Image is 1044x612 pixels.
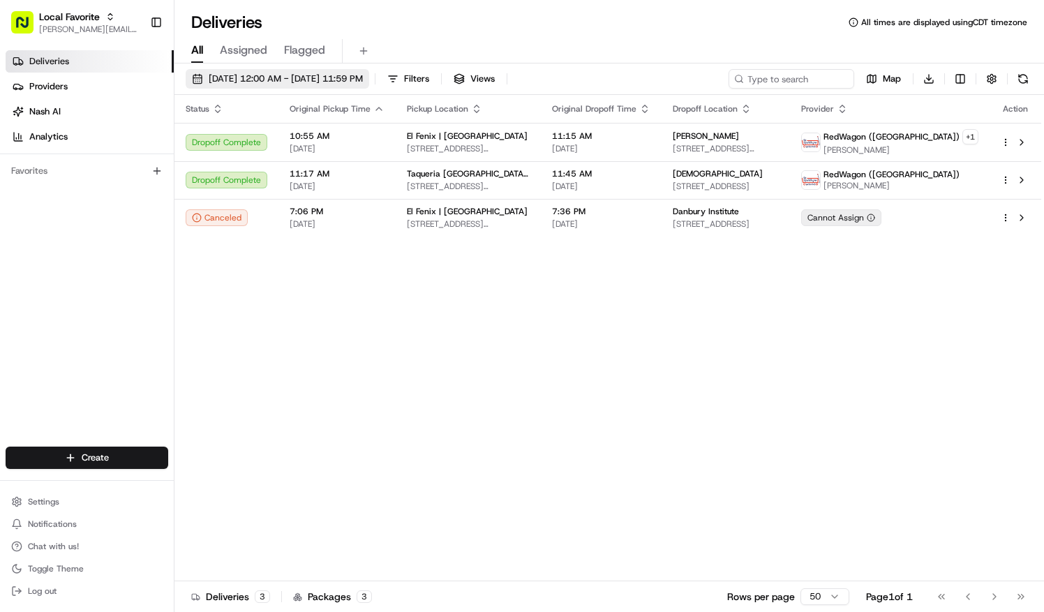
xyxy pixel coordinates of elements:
div: Page 1 of 1 [866,590,913,604]
span: Provider [801,103,834,114]
span: Original Pickup Time [290,103,371,114]
button: Local Favorite [39,10,100,24]
span: [DATE] [552,181,650,192]
div: 3 [255,590,270,603]
span: Map [883,73,901,85]
span: Analytics [29,130,68,143]
span: [PERSON_NAME] [673,130,739,142]
span: Original Dropoff Time [552,103,636,114]
button: Refresh [1013,69,1033,89]
span: Taqueria [GEOGRAPHIC_DATA] | [GEOGRAPHIC_DATA] [407,168,530,179]
p: Rows per page [727,590,795,604]
div: 3 [357,590,372,603]
button: [PERSON_NAME][EMAIL_ADDRESS][PERSON_NAME][DOMAIN_NAME] [39,24,139,35]
span: Toggle Theme [28,563,84,574]
span: 10:55 AM [290,130,385,142]
span: Notifications [28,518,77,530]
span: Providers [29,80,68,93]
span: El Fenix | [GEOGRAPHIC_DATA] [407,206,528,217]
span: Nash AI [29,105,61,118]
span: Danbury Institute [673,206,739,217]
span: [STREET_ADDRESS][PERSON_NAME] [407,218,530,230]
span: All [191,42,203,59]
span: [PERSON_NAME] [823,144,978,156]
button: Settings [6,492,168,512]
span: Log out [28,585,57,597]
span: RedWagon ([GEOGRAPHIC_DATA]) [823,131,960,142]
div: Action [1001,103,1030,114]
span: [STREET_ADDRESS] [673,181,779,192]
h1: Deliveries [191,11,262,33]
span: [STREET_ADDRESS][PERSON_NAME] [407,143,530,154]
span: [DATE] [552,218,650,230]
button: Notifications [6,514,168,534]
button: Log out [6,581,168,601]
button: Create [6,447,168,469]
span: 7:06 PM [290,206,385,217]
button: Canceled [186,209,248,226]
span: Deliveries [29,55,69,68]
span: Chat with us! [28,541,79,552]
button: +1 [962,129,978,144]
span: [DATE] [552,143,650,154]
span: Status [186,103,209,114]
span: [PERSON_NAME] [823,180,960,191]
span: 11:17 AM [290,168,385,179]
span: Flagged [284,42,325,59]
img: time_to_eat_nevada_logo [802,171,820,189]
span: 11:45 AM [552,168,650,179]
a: Deliveries [6,50,174,73]
button: Local Favorite[PERSON_NAME][EMAIL_ADDRESS][PERSON_NAME][DOMAIN_NAME] [6,6,144,39]
span: Create [82,451,109,464]
span: [STREET_ADDRESS][PERSON_NAME] [673,143,779,154]
span: [DEMOGRAPHIC_DATA] [673,168,763,179]
span: [DATE] [290,181,385,192]
span: [DATE] [290,143,385,154]
div: Packages [293,590,372,604]
span: [STREET_ADDRESS] [673,218,779,230]
img: time_to_eat_nevada_logo [802,133,820,151]
span: [STREET_ADDRESS][PERSON_NAME] [407,181,530,192]
a: Analytics [6,126,174,148]
span: Settings [28,496,59,507]
button: Chat with us! [6,537,168,556]
span: Views [470,73,495,85]
input: Type to search [729,69,854,89]
a: Nash AI [6,100,174,123]
a: Providers [6,75,174,98]
span: RedWagon ([GEOGRAPHIC_DATA]) [823,169,960,180]
span: 11:15 AM [552,130,650,142]
button: Map [860,69,907,89]
button: [DATE] 12:00 AM - [DATE] 11:59 PM [186,69,369,89]
span: Dropoff Location [673,103,738,114]
span: Assigned [220,42,267,59]
span: El Fenix | [GEOGRAPHIC_DATA] [407,130,528,142]
span: Filters [404,73,429,85]
span: All times are displayed using CDT timezone [861,17,1027,28]
span: [DATE] [290,218,385,230]
span: [DATE] 12:00 AM - [DATE] 11:59 PM [209,73,363,85]
button: Views [447,69,501,89]
span: 7:36 PM [552,206,650,217]
div: Favorites [6,160,168,182]
div: Deliveries [191,590,270,604]
button: Cannot Assign [801,209,881,226]
span: Pickup Location [407,103,468,114]
button: Filters [381,69,435,89]
button: Toggle Theme [6,559,168,579]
